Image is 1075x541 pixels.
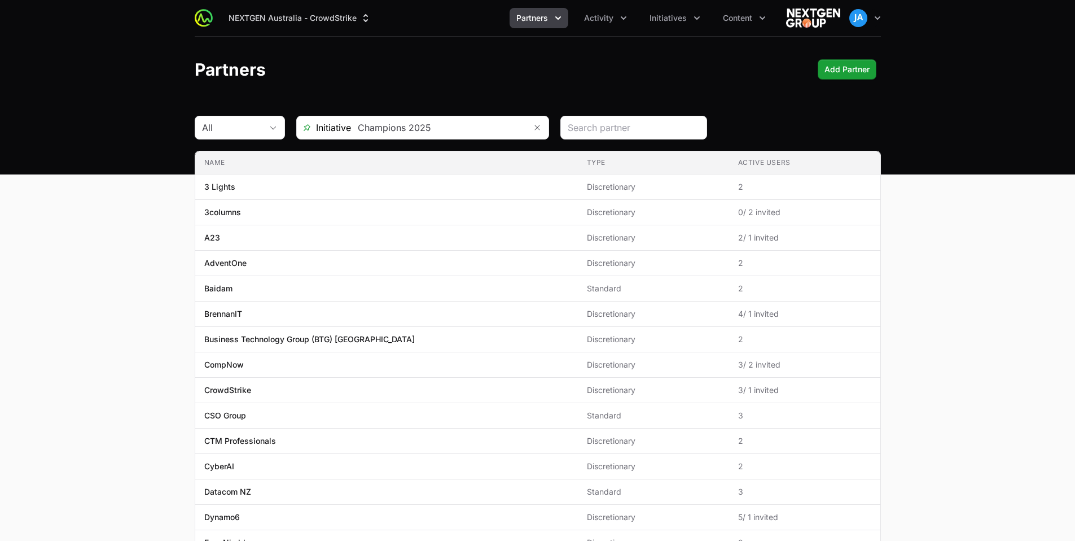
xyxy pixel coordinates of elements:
[824,63,870,76] span: Add Partner
[738,283,871,294] span: 2
[650,12,687,24] span: Initiatives
[643,8,707,28] button: Initiatives
[587,359,720,370] span: Discretionary
[204,359,244,370] p: CompNow
[204,308,242,320] p: BrennanIT
[213,8,773,28] div: Main navigation
[568,121,700,134] input: Search partner
[738,334,871,345] span: 2
[510,8,568,28] button: Partners
[297,121,351,134] span: Initiative
[738,486,871,498] span: 3
[204,232,220,243] p: A23
[204,435,276,447] p: CTM Professionals
[587,308,720,320] span: Discretionary
[577,8,634,28] button: Activity
[204,334,415,345] p: Business Technology Group (BTG) [GEOGRAPHIC_DATA]
[516,12,548,24] span: Partners
[204,461,234,472] p: CyberAI
[716,8,773,28] div: Content menu
[587,385,720,396] span: Discretionary
[738,308,871,320] span: 4 / 1 invited
[587,435,720,447] span: Discretionary
[818,59,876,80] div: Primary actions
[584,12,613,24] span: Activity
[204,181,235,193] p: 3 Lights
[204,283,232,294] p: Baidam
[204,512,240,523] p: Dynamo6
[818,59,876,80] button: Add Partner
[587,334,720,345] span: Discretionary
[202,121,262,134] div: All
[195,59,266,80] h1: Partners
[222,8,378,28] div: Supplier switch menu
[195,151,578,174] th: Name
[587,207,720,218] span: Discretionary
[723,12,752,24] span: Content
[738,359,871,370] span: 3 / 2 invited
[204,410,246,421] p: CSO Group
[738,207,871,218] span: 0 / 2 invited
[738,232,871,243] span: 2 / 1 invited
[738,181,871,193] span: 2
[587,258,720,269] span: Discretionary
[577,8,634,28] div: Activity menu
[195,116,284,139] button: All
[587,181,720,193] span: Discretionary
[587,232,720,243] span: Discretionary
[849,9,867,27] img: John Aziz
[204,385,251,396] p: CrowdStrike
[204,486,251,498] p: Datacom NZ
[786,7,840,29] img: NEXTGEN Australia
[587,512,720,523] span: Discretionary
[204,207,241,218] p: 3columns
[587,283,720,294] span: Standard
[738,461,871,472] span: 2
[526,116,549,139] button: Remove
[578,151,729,174] th: Type
[587,486,720,498] span: Standard
[738,435,871,447] span: 2
[738,410,871,421] span: 3
[716,8,773,28] button: Content
[729,151,880,174] th: Active Users
[222,8,378,28] button: NEXTGEN Australia - CrowdStrike
[738,512,871,523] span: 5 / 1 invited
[738,258,871,269] span: 2
[738,385,871,396] span: 3 / 1 invited
[351,116,526,139] input: Search initiatives
[587,461,720,472] span: Discretionary
[204,258,247,269] p: AdventOne
[643,8,707,28] div: Initiatives menu
[195,9,213,27] img: ActivitySource
[510,8,568,28] div: Partners menu
[587,410,720,421] span: Standard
